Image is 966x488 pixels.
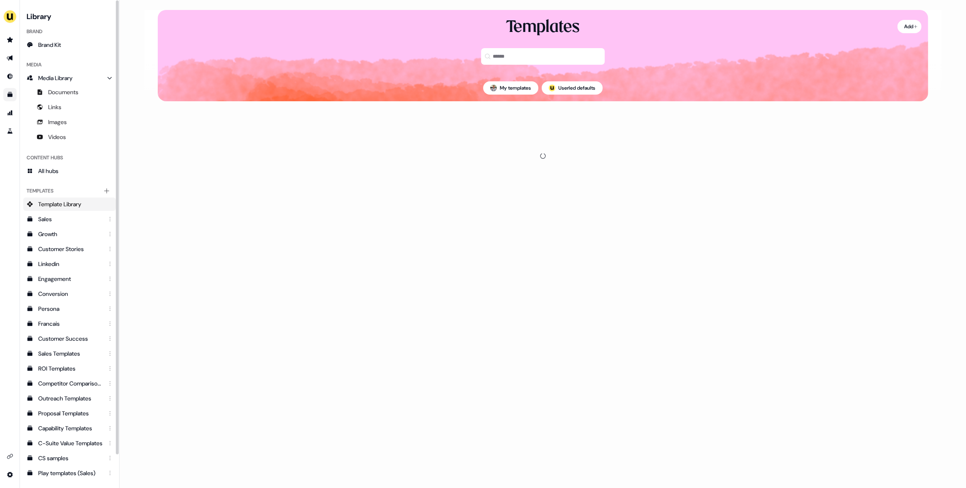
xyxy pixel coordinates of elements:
a: Outreach Templates [23,392,116,405]
div: Proposal Templates [38,409,103,417]
div: Customer Success [38,334,103,343]
img: userled logo [549,85,555,91]
div: Content Hubs [23,151,116,164]
a: Documents [23,85,116,99]
span: All hubs [38,167,59,175]
a: Links [23,100,116,114]
div: Templates [23,184,116,198]
a: ROI Templates [23,362,116,375]
div: Competitor Comparisons [38,379,103,388]
a: Go to attribution [3,106,17,120]
a: C-Suite Value Templates [23,437,116,450]
a: Go to prospects [3,33,17,46]
a: Go to outbound experience [3,51,17,65]
button: Add [898,20,922,33]
a: All hubs [23,164,116,178]
div: Francais [38,320,103,328]
a: Sales [23,212,116,226]
span: Media Library [38,74,73,82]
a: Media Library [23,71,116,85]
a: Sales Templates [23,347,116,360]
span: Videos [48,133,66,141]
div: Sales [38,215,103,223]
div: Conversion [38,290,103,298]
a: Engagement [23,272,116,285]
a: Go to integrations [3,450,17,463]
div: Engagement [38,275,103,283]
div: Play templates (Sales) [38,469,103,477]
a: Francais [23,317,116,330]
div: Brand [23,25,116,38]
a: CS samples [23,451,116,465]
div: C-Suite Value Templates [38,439,103,447]
span: Template Library [38,200,81,208]
a: Conversion [23,287,116,300]
a: Linkedin [23,257,116,271]
a: Growth [23,227,116,241]
span: Links [48,103,61,111]
a: Go to experiments [3,124,17,138]
span: Images [48,118,67,126]
a: Go to templates [3,88,17,101]
div: Outreach Templates [38,394,103,403]
button: My templates [483,81,538,95]
div: ROI Templates [38,364,103,373]
div: Growth [38,230,103,238]
div: Capability Templates [38,424,103,432]
a: Persona [23,302,116,315]
div: Persona [38,305,103,313]
button: userled logo;Userled defaults [542,81,603,95]
div: Media [23,58,116,71]
a: Images [23,115,116,129]
a: Customer Stories [23,242,116,256]
span: Documents [48,88,78,96]
a: Play templates (Sales) [23,466,116,480]
a: Customer Success [23,332,116,345]
span: Brand Kit [38,41,61,49]
a: Videos [23,130,116,144]
img: Oliver [490,85,497,91]
h3: Library [23,10,116,22]
div: Customer Stories [38,245,103,253]
div: CS samples [38,454,103,462]
a: Go to Inbound [3,70,17,83]
div: ; [549,85,555,91]
a: Competitor Comparisons [23,377,116,390]
div: Linkedin [38,260,103,268]
div: Templates [506,17,580,38]
div: Sales Templates [38,349,103,358]
a: Template Library [23,198,116,211]
a: Capability Templates [23,422,116,435]
a: Proposal Templates [23,407,116,420]
a: Go to integrations [3,468,17,481]
a: Brand Kit [23,38,116,51]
